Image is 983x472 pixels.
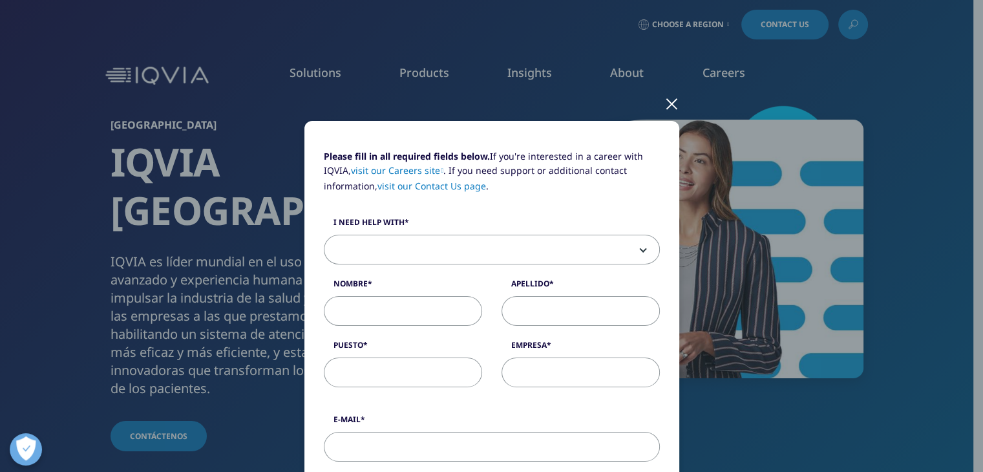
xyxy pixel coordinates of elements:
label: E-Mail [324,414,660,432]
a: visit our Contact Us page [377,180,486,192]
label: I need help with [324,217,660,235]
button: Abrir preferencias [10,433,42,466]
a: visit our Careers site [351,164,444,177]
strong: Please fill in all required fields below. [324,150,490,162]
label: Nombre [324,278,482,296]
label: Puesto [324,339,482,358]
p: If you're interested in a career with IQVIA, . If you need support or additional contact informat... [324,149,660,203]
label: Apellido [502,278,660,296]
label: Empresa [502,339,660,358]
